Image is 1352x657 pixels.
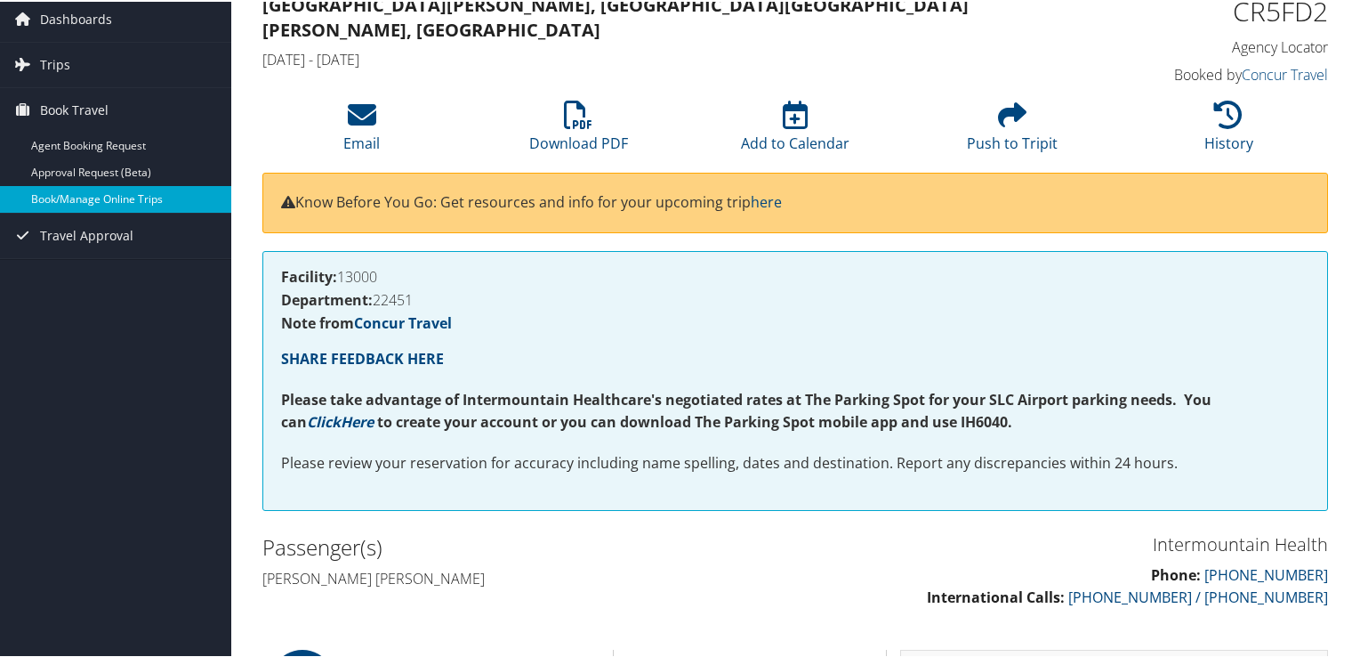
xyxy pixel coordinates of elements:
[262,48,1055,68] h4: [DATE] - [DATE]
[1204,564,1328,583] a: [PHONE_NUMBER]
[281,388,1211,431] strong: Please take advantage of Intermountain Healthcare's negotiated rates at The Parking Spot for your...
[281,291,1309,305] h4: 22451
[377,410,1012,430] strong: to create your account or you can download The Parking Spot mobile app and use IH6040.
[1204,109,1253,151] a: History
[281,347,444,367] a: SHARE FEEDBACK HERE
[927,586,1065,605] strong: International Calls:
[281,450,1309,474] p: Please review your reservation for accuracy including name spelling, dates and destination. Repor...
[40,212,133,256] span: Travel Approval
[281,312,452,331] strong: Note from
[967,109,1058,151] a: Push to Tripit
[307,410,341,430] a: Click
[1082,63,1328,83] h4: Booked by
[281,268,1309,282] h4: 13000
[751,191,782,210] a: here
[1068,586,1328,605] a: [PHONE_NUMBER] / [PHONE_NUMBER]
[341,410,374,430] a: Here
[529,109,628,151] a: Download PDF
[1242,63,1328,83] a: Concur Travel
[262,531,782,561] h2: Passenger(s)
[40,86,109,131] span: Book Travel
[262,567,782,587] h4: [PERSON_NAME] [PERSON_NAME]
[1151,564,1201,583] strong: Phone:
[809,531,1328,556] h3: Intermountain Health
[281,190,1309,213] p: Know Before You Go: Get resources and info for your upcoming trip
[40,41,70,85] span: Trips
[1082,36,1328,55] h4: Agency Locator
[281,265,337,285] strong: Facility:
[741,109,849,151] a: Add to Calendar
[354,312,452,331] a: Concur Travel
[343,109,380,151] a: Email
[281,288,373,308] strong: Department:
